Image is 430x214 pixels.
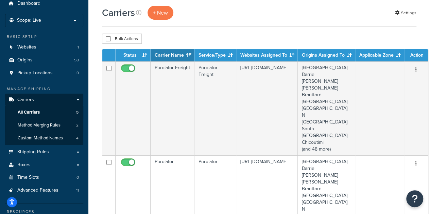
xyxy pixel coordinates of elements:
[18,135,63,141] span: Custom Method Names
[5,146,83,158] a: Shipping Rules
[5,41,83,54] li: Websites
[116,49,151,61] th: Status: activate to sort column ascending
[5,184,83,197] li: Advanced Features
[298,49,355,61] th: Origins Assigned To: activate to sort column ascending
[76,110,79,115] span: 5
[5,171,83,184] a: Time Slots 0
[5,132,83,144] a: Custom Method Names 4
[18,122,61,128] span: Method Merging Rules
[18,110,40,115] span: All Carriers
[5,106,83,119] a: All Carriers 5
[17,162,31,168] span: Boxes
[406,190,423,207] button: Open Resource Center
[76,122,79,128] span: 2
[5,119,83,132] li: Method Merging Rules
[5,34,83,40] div: Basic Setup
[5,54,83,66] li: Origins
[355,49,404,61] th: Applicable Zone: activate to sort column ascending
[76,70,79,76] span: 0
[194,61,236,155] td: Purolator Freight
[5,67,83,79] a: Pickup Locations 0
[151,61,194,155] td: Purolator Freight
[76,188,79,193] span: 11
[5,86,83,92] div: Manage Shipping
[17,149,49,155] span: Shipping Rules
[236,61,298,155] td: [URL][DOMAIN_NAME]
[102,6,135,19] h1: Carriers
[148,6,173,20] button: + New
[17,70,53,76] span: Pickup Locations
[5,159,83,171] a: Boxes
[5,132,83,144] li: Custom Method Names
[17,175,39,180] span: Time Slots
[17,1,40,6] span: Dashboard
[5,106,83,119] li: All Carriers
[76,175,79,180] span: 0
[17,97,34,103] span: Carriers
[5,184,83,197] a: Advanced Features 11
[17,188,58,193] span: Advanced Features
[17,57,33,63] span: Origins
[5,54,83,66] a: Origins 58
[151,49,194,61] th: Carrier Name: activate to sort column ascending
[5,41,83,54] a: Websites 1
[5,94,83,145] li: Carriers
[194,49,236,61] th: Service/Type: activate to sort column ascending
[5,119,83,132] a: Method Merging Rules 2
[5,171,83,184] li: Time Slots
[5,67,83,79] li: Pickup Locations
[404,49,428,61] th: Action
[102,34,142,44] button: Bulk Actions
[76,135,79,141] span: 4
[236,49,298,61] th: Websites Assigned To: activate to sort column ascending
[298,61,355,155] td: [GEOGRAPHIC_DATA] Barrie [PERSON_NAME] [PERSON_NAME] Brantford [GEOGRAPHIC_DATA] [GEOGRAPHIC_DATA...
[395,8,416,18] a: Settings
[74,57,79,63] span: 58
[17,18,41,23] span: Scope: Live
[5,94,83,106] a: Carriers
[17,44,36,50] span: Websites
[78,44,79,50] span: 1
